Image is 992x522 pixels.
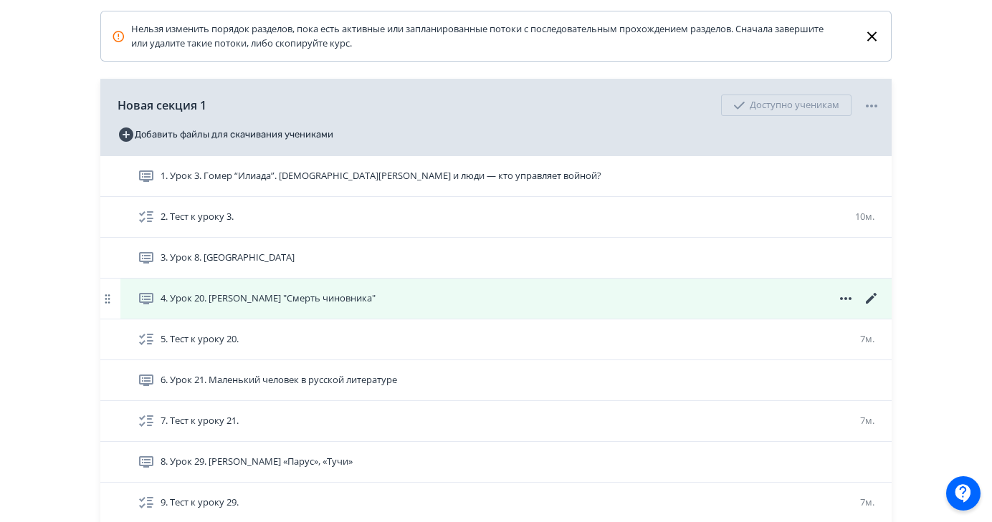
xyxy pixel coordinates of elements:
[721,95,852,116] div: Доступно ученикам
[100,238,892,279] div: 3. Урок 8. [GEOGRAPHIC_DATA]
[161,251,295,265] span: 3. Урок 8. Калевала
[100,360,892,401] div: 6. Урок 21. Маленький человек в русской литературе
[100,197,892,238] div: 2. Тест к уроку 3.10м.
[100,442,892,483] div: 8. Урок 29. [PERSON_NAME] «Парус», «Тучи»
[860,332,874,345] span: 7м.
[860,496,874,508] span: 7м.
[100,319,892,360] div: 5. Тест к уроку 20.7м.
[100,279,892,319] div: 4. Урок 20. [PERSON_NAME] "Смерть чиновника"
[860,414,874,427] span: 7м.
[112,22,841,50] div: Нельзя изменить порядок разделов, пока есть активные или запланированные потоки с последовательны...
[100,156,892,197] div: 1. Урок 3. Гомер “Илиада”. [DEMOGRAPHIC_DATA][PERSON_NAME] и люди — кто управляет войной?
[161,496,239,510] span: 9. Тест к уроку 29.
[161,291,376,306] span: 4. Урок 20. А.П. Чехов "Смерть чиновника"
[161,373,397,387] span: 6. Урок 21. Маленький человек в русской литературе
[161,414,239,428] span: 7. Тест к уроку 21.
[118,123,333,146] button: Добавить файлы для скачивания учениками
[855,210,874,223] span: 10м.
[161,332,239,347] span: 5. Тест к уроку 20.
[161,455,353,469] span: 8. Урок 29. М.Ю. Лермонтов «Парус», «Тучи»
[161,169,601,183] span: 1. Урок 3. Гомер “Илиада”. Боги Олимпа и люди — кто управляет войной?
[118,97,206,114] span: Новая секция 1
[100,401,892,442] div: 7. Тест к уроку 21.7м.
[161,210,234,224] span: 2. Тест к уроку 3.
